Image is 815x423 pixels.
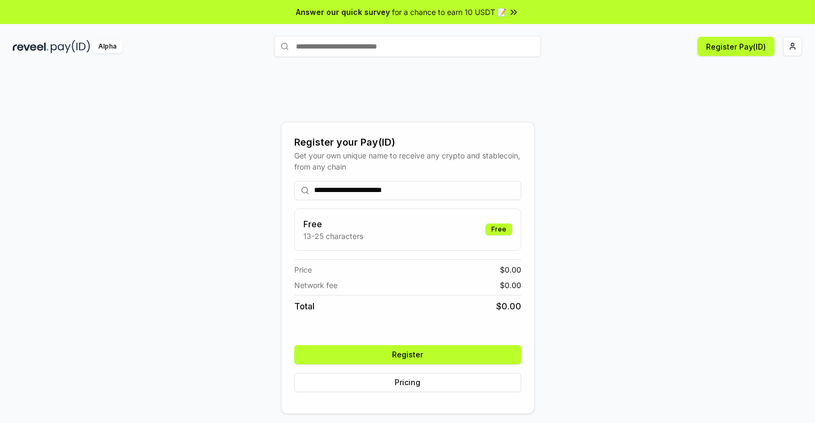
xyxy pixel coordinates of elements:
[485,224,512,235] div: Free
[294,300,315,313] span: Total
[392,6,506,18] span: for a chance to earn 10 USDT 📝
[303,230,363,242] p: 13-25 characters
[51,40,90,53] img: pay_id
[294,280,338,291] span: Network fee
[496,300,521,313] span: $ 0.00
[294,150,521,172] div: Get your own unique name to receive any crypto and stablecoin, from any chain
[294,345,521,364] button: Register
[294,264,312,275] span: Price
[296,6,390,18] span: Answer our quick survey
[500,280,521,291] span: $ 0.00
[698,37,774,56] button: Register Pay(ID)
[92,40,122,53] div: Alpha
[294,373,521,392] button: Pricing
[500,264,521,275] span: $ 0.00
[303,218,363,230] h3: Free
[294,135,521,150] div: Register your Pay(ID)
[13,40,49,53] img: reveel_dark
